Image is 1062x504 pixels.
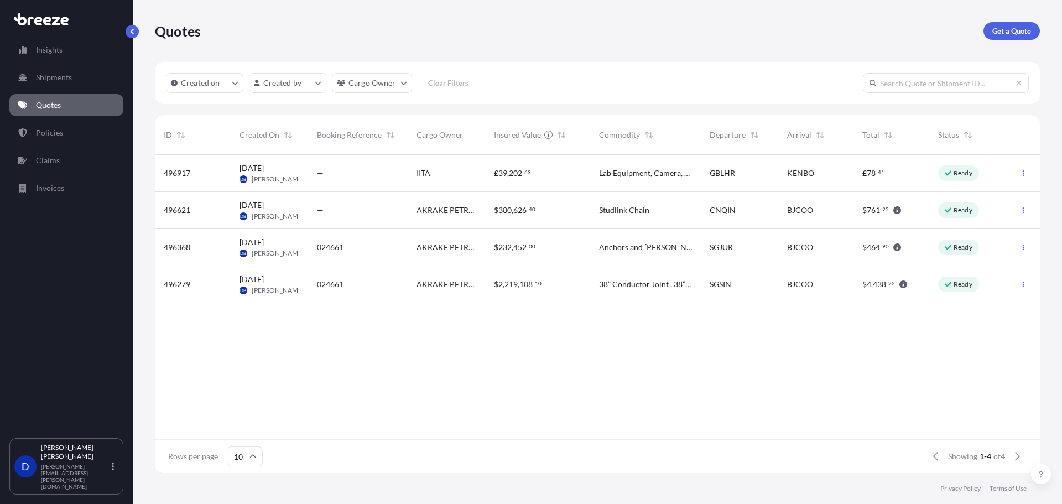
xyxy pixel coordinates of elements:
span: 38” Conductor Joint , 38” Conductor Pup Joint , 38” Drive Sub [599,279,692,290]
span: Cargo Owner [417,129,463,141]
span: $ [494,243,498,251]
span: Lab Equipment, Camera, Eye piece, Leica Leica M205 FCA Optics Carrier, Microscope [599,168,692,179]
span: 2 [498,280,503,288]
a: Privacy Policy [940,484,981,493]
button: Sort [282,128,295,142]
span: AKRAKE PETROLEUM BENIN Carré 193-194, Scoa Gbe??o, Immeuble Octogone Cotonou, [GEOGRAPHIC_DATA] [417,279,476,290]
p: [PERSON_NAME] [PERSON_NAME] [41,443,110,461]
span: 496368 [164,242,190,253]
span: — [317,168,324,179]
span: $ [494,280,498,288]
span: 108 [519,280,533,288]
span: , [871,280,873,288]
span: 25 [882,207,889,211]
p: Ready [954,206,972,215]
span: . [523,170,524,174]
span: DB [240,174,246,185]
span: $ [862,280,867,288]
span: , [507,169,509,177]
span: , [512,206,513,214]
span: [DATE] [240,237,264,248]
span: BJCOO [787,242,813,253]
span: 761 [867,206,880,214]
span: SGJUR [710,242,733,253]
span: 219 [504,280,518,288]
p: Shipments [36,72,72,83]
a: Claims [9,149,123,172]
span: Rows per page [168,451,218,462]
span: 1-4 [980,451,991,462]
span: Insured Value [494,129,541,141]
span: BJCOO [787,279,813,290]
span: IITA [417,168,430,179]
span: 024661 [317,242,343,253]
span: , [503,280,504,288]
span: 4 [867,280,871,288]
span: Departure [710,129,746,141]
button: createdOn Filter options [166,73,243,93]
span: . [876,170,877,174]
span: 22 [888,282,895,285]
span: 202 [509,169,522,177]
span: of 4 [993,451,1005,462]
span: [PERSON_NAME] [252,175,304,184]
span: 10 [535,282,542,285]
span: CNQIN [710,205,736,216]
p: Get a Quote [992,25,1031,37]
span: AKRAKE PETROLEUM BENIN Carré 193-194, Scoa Gbe??o, Immeuble Octogone Cotonou, [GEOGRAPHIC_DATA] [417,242,476,253]
p: Policies [36,127,63,138]
span: Created On [240,129,279,141]
span: 40 [529,207,535,211]
p: Ready [954,280,972,289]
span: GBLHR [710,168,735,179]
span: £ [494,169,498,177]
button: Sort [748,128,761,142]
span: 41 [878,170,884,174]
span: Studlink Chain [599,205,649,216]
span: 626 [513,206,527,214]
span: DB [240,285,246,296]
span: 438 [873,280,886,288]
span: $ [494,206,498,214]
span: . [887,282,888,285]
span: 380 [498,206,512,214]
p: Created on [181,77,220,89]
span: 496621 [164,205,190,216]
button: Sort [814,128,827,142]
a: Get a Quote [983,22,1040,40]
a: Quotes [9,94,123,116]
span: 452 [513,243,527,251]
span: 024661 [317,279,343,290]
p: Quotes [36,100,61,111]
p: Created by [263,77,302,89]
span: [DATE] [240,163,264,174]
p: Invoices [36,183,64,194]
span: [DATE] [240,200,264,211]
span: 496279 [164,279,190,290]
p: Clear Filters [428,77,468,89]
span: Total [862,129,879,141]
p: Cargo Owner [348,77,396,89]
span: $ [862,243,867,251]
p: Insights [36,44,63,55]
button: Sort [384,128,397,142]
p: Terms of Use [990,484,1027,493]
input: Search Quote or Shipment ID... [863,73,1029,93]
span: [DATE] [240,274,264,285]
button: cargoOwner Filter options [332,73,412,93]
a: Insights [9,39,123,61]
span: Booking Reference [317,129,382,141]
span: [PERSON_NAME] [252,249,304,258]
span: Anchors and [PERSON_NAME] [599,242,692,253]
span: AKRAKE PETROLEUM BENIN S.A. [417,205,476,216]
span: . [881,245,882,248]
button: createdBy Filter options [249,73,326,93]
p: Claims [36,155,60,166]
span: . [881,207,882,211]
span: 464 [867,243,880,251]
span: . [527,207,528,211]
span: , [518,280,519,288]
span: £ [862,169,867,177]
button: Sort [642,128,655,142]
